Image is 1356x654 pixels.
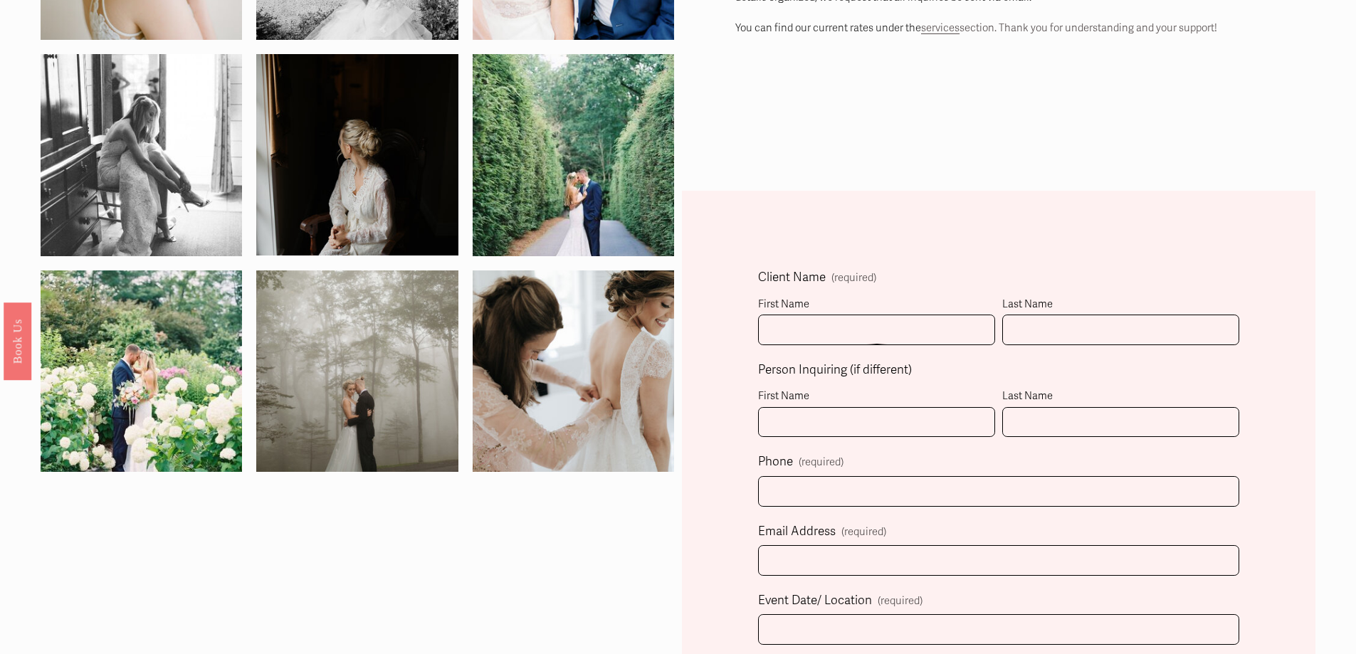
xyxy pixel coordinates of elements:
[41,21,242,289] img: 14231398_1259601320717584_5710543027062833933_o.jpg
[921,21,960,34] a: services
[758,590,872,612] span: Event Date/ Location
[758,521,836,543] span: Email Address
[1002,386,1239,406] div: Last Name
[473,21,674,289] img: 14241554_1259623257382057_8150699157505122959_o.jpg
[831,273,876,283] span: (required)
[758,295,995,315] div: First Name
[758,267,826,289] span: Client Name
[4,302,31,379] a: Book Us
[841,522,886,541] span: (required)
[1002,295,1239,315] div: Last Name
[960,21,1217,34] span: section. Thank you for understanding and your support!
[422,270,725,472] img: ASW-178.jpg
[799,457,843,468] span: (required)
[878,591,923,610] span: (required)
[758,386,995,406] div: First Name
[206,54,508,255] img: a&b-122.jpg
[758,359,912,381] span: Person Inquiring (if different)
[206,270,508,472] img: a&b-249.jpg
[758,451,793,473] span: Phone
[735,19,1262,37] p: You can find our current rates under the
[41,237,242,505] img: 14305484_1259623107382072_1992716122685880553_o.jpg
